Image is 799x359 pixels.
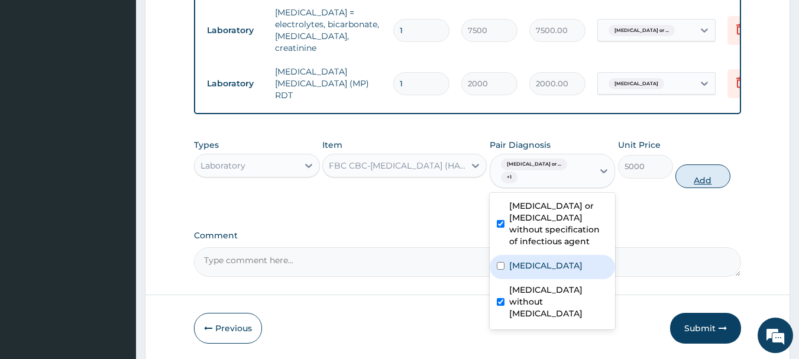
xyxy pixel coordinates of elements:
label: [MEDICAL_DATA] or [MEDICAL_DATA] without specification of infectious agent [509,200,609,247]
span: [MEDICAL_DATA] [609,78,664,90]
span: [MEDICAL_DATA] or ... [501,159,567,170]
button: Submit [670,313,741,344]
td: [MEDICAL_DATA] [MEDICAL_DATA] (MP) RDT [269,60,387,107]
td: Laboratory [201,73,269,95]
td: Laboratory [201,20,269,41]
label: Types [194,140,219,150]
label: [MEDICAL_DATA] [509,260,583,271]
label: [MEDICAL_DATA] without [MEDICAL_DATA] [509,284,609,319]
div: FBC CBC-[MEDICAL_DATA] (HAEMOGRAM) - [BLOOD] [329,160,466,172]
td: [MEDICAL_DATA] = electrolytes, bicarbonate, [MEDICAL_DATA], creatinine [269,1,387,60]
label: Item [322,139,342,151]
textarea: Type your message and hit 'Enter' [6,236,225,277]
div: Minimize live chat window [194,6,222,34]
img: d_794563401_company_1708531726252_794563401 [22,59,48,89]
label: Pair Diagnosis [490,139,551,151]
div: Laboratory [200,160,245,172]
button: Add [675,164,730,188]
span: We're online! [69,105,163,225]
label: Comment [194,231,742,241]
div: Chat with us now [62,66,199,82]
span: [MEDICAL_DATA] or ... [609,25,675,37]
label: Unit Price [618,139,661,151]
button: Previous [194,313,262,344]
span: + 1 [501,172,517,183]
